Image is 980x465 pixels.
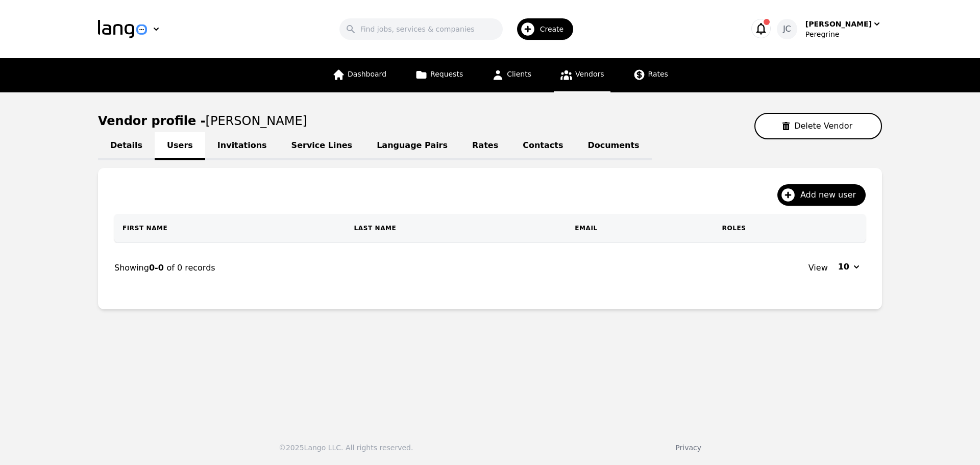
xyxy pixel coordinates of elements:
a: Clients [485,58,537,92]
div: [PERSON_NAME] [805,19,872,29]
span: Add new user [800,189,863,201]
a: Contacts [510,132,575,160]
span: Vendors [575,70,604,78]
div: © 2025 Lango LLC. All rights reserved. [279,443,413,453]
span: Dashboard [348,70,386,78]
a: Service Lines [279,132,365,160]
span: 10 [838,261,849,273]
button: JC[PERSON_NAME]Peregrine [777,19,882,39]
th: Roles [714,214,866,242]
a: Privacy [675,444,701,452]
span: View [808,262,828,274]
div: Showing of 0 records [114,262,490,274]
a: Requests [409,58,469,92]
div: Peregrine [805,29,882,39]
button: 10 [832,259,866,275]
a: Documents [575,132,651,160]
span: 0-0 [149,263,166,273]
a: Vendors [554,58,610,92]
a: Language Pairs [364,132,460,160]
a: Dashboard [326,58,393,92]
nav: Page navigation [114,243,866,293]
button: Delete Vendor [754,113,882,139]
span: [PERSON_NAME] [206,114,307,128]
span: JC [783,23,791,35]
input: Find jobs, services & companies [339,18,503,40]
a: Rates [627,58,674,92]
th: Last Name [346,214,567,242]
span: Clients [507,70,531,78]
th: Email [567,214,714,242]
th: First Name [114,214,346,242]
img: Logo [98,20,147,38]
span: Create [540,24,571,34]
a: Rates [460,132,510,160]
h1: Vendor profile - [98,114,307,128]
button: Create [503,14,580,44]
span: Requests [430,70,463,78]
span: Rates [648,70,668,78]
button: Add new user [777,184,866,206]
a: Details [98,132,155,160]
a: Invitations [205,132,279,160]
